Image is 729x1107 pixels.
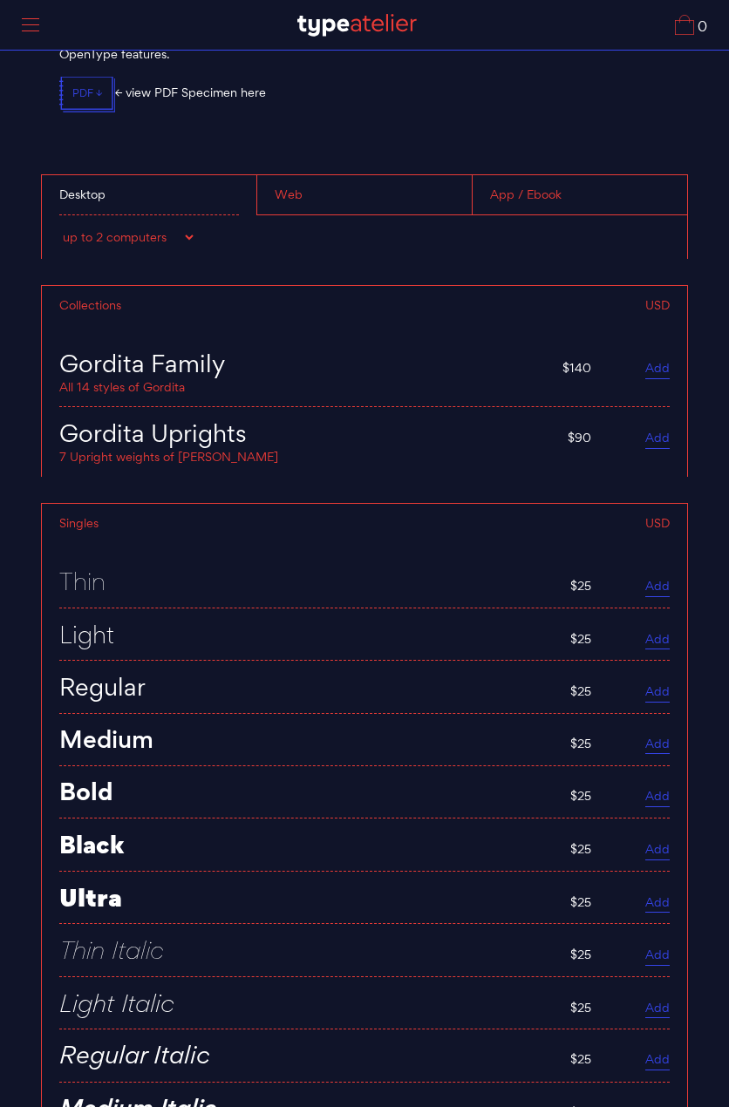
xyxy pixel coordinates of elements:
[59,77,115,112] a: PDF ↓
[645,894,670,913] a: Add
[645,683,670,703] a: Add
[297,14,417,37] img: TA_Logo.svg
[570,947,591,962] span: $25
[256,175,472,215] div: Web
[645,736,670,755] a: Add
[59,517,372,530] div: Singles
[570,1051,591,1067] span: $25
[645,841,670,860] a: Add
[372,517,671,530] div: USD
[59,350,545,376] div: Gordita Family
[570,841,591,857] span: $25
[694,20,707,35] span: 0
[645,1051,670,1070] a: Add
[59,446,550,464] div: 7 Upright weights of [PERSON_NAME]
[59,377,545,394] div: All 14 styles of Gordita
[59,674,553,699] div: Regular
[59,1042,553,1068] div: Regular Italic
[568,430,591,445] span: $90
[59,299,384,312] div: Collections
[570,736,591,751] span: $25
[59,885,553,910] div: Ultra
[59,832,553,857] div: Black
[59,568,553,594] div: Thin
[42,175,256,215] div: Desktop
[645,788,670,807] a: Add
[472,175,687,215] div: App / Ebook
[59,77,670,112] p: ← view PDF Specimen here
[675,15,694,35] img: Cart_Icon.svg
[570,683,591,699] span: $25
[570,1000,591,1015] span: $25
[562,360,591,376] span: $140
[59,937,553,962] div: Thin Italic
[59,621,553,647] div: Light
[645,430,670,449] a: Add
[570,788,591,804] span: $25
[645,1000,670,1019] a: Add
[570,631,591,647] span: $25
[570,578,591,594] span: $25
[59,727,553,752] div: Medium
[645,947,670,966] a: Add
[570,894,591,910] span: $25
[645,360,670,379] a: Add
[59,779,553,805] div: Bold
[59,420,550,445] div: Gordita Uprights
[645,631,670,650] a: Add
[645,578,670,597] a: Add
[675,15,707,35] a: 0
[59,990,553,1015] div: Light Italic
[384,299,671,312] div: USD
